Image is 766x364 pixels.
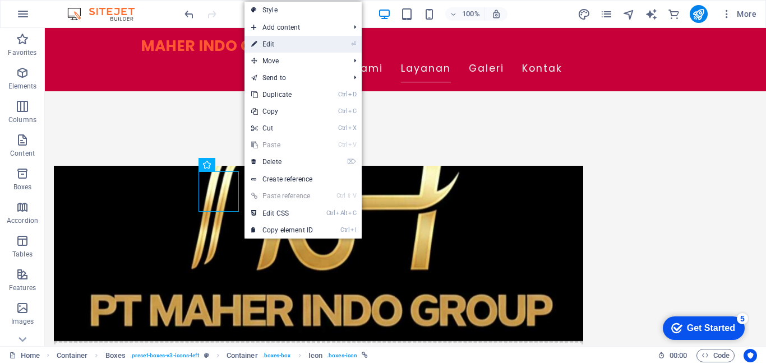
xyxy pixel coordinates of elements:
div: Get Started [33,12,81,22]
div: 5 [83,2,94,13]
button: text_generator [645,7,658,21]
p: Boxes [13,183,32,192]
img: Editor Logo [64,7,149,21]
i: This element is a customizable preset [204,352,209,358]
i: V [353,192,356,199]
h6: 100% [462,7,480,21]
i: Ctrl [338,141,347,148]
button: design [578,7,591,21]
i: This element is linked [362,352,368,358]
a: CtrlAltCEdit CSS [244,205,320,222]
span: . boxes-box [262,349,291,362]
span: . preset-boxes-v3-icons-left [130,349,200,362]
span: 00 00 [670,349,687,362]
a: Ctrl⇧VPaste reference [244,188,320,204]
i: ⌦ [347,158,356,165]
button: Usercentrics [744,349,757,362]
p: Favorites [8,48,36,57]
i: AI Writer [645,8,658,21]
span: Click to select. Double-click to edit [105,349,126,362]
i: Ctrl [340,226,349,234]
i: ⏎ [351,40,356,48]
span: Click to select. Double-click to edit [308,349,322,362]
p: Features [9,283,36,292]
a: Send to [244,69,345,86]
i: C [348,108,356,115]
span: More [721,8,756,20]
p: Elements [8,82,37,91]
span: Add content [244,19,345,36]
i: Ctrl [336,192,345,199]
a: Click to cancel selection. Double-click to open Pages [9,349,40,362]
a: CtrlICopy element ID [244,222,320,239]
i: D [348,91,356,98]
p: Images [11,317,34,326]
p: Tables [12,250,33,259]
i: On resize automatically adjust zoom level to fit chosen device. [491,9,501,19]
i: Design (Ctrl+Alt+Y) [578,8,590,21]
i: ⇧ [347,192,352,199]
a: CtrlDDuplicate [244,86,320,103]
button: pages [600,7,613,21]
i: Publish [692,8,705,21]
a: CtrlCCopy [244,103,320,120]
span: Click to select. Double-click to edit [227,349,258,362]
i: Ctrl [326,209,335,217]
button: undo [182,7,196,21]
a: Create reference [244,171,362,188]
i: Ctrl [338,108,347,115]
p: Content [10,149,35,158]
button: Code [696,349,735,362]
i: Alt [336,209,347,217]
i: Pages (Ctrl+Alt+S) [600,8,613,21]
a: CtrlVPaste [244,137,320,153]
i: Navigator [622,8,635,21]
h6: Session time [658,349,687,362]
i: V [348,141,356,148]
span: Click to select. Double-click to edit [57,349,88,362]
a: ⏎Edit [244,36,320,53]
span: Code [702,349,730,362]
button: publish [690,5,708,23]
nav: breadcrumb [57,349,368,362]
button: 100% [445,7,485,21]
p: Columns [8,115,36,124]
button: navigator [622,7,636,21]
i: Ctrl [338,124,347,132]
span: . boxes-icon [327,349,357,362]
button: commerce [667,7,681,21]
span: Move [244,53,345,69]
i: Ctrl [338,91,347,98]
a: Style [244,2,362,18]
i: C [348,209,356,217]
span: : [677,351,679,360]
div: Get Started 5 items remaining, 0% complete [9,6,91,29]
a: CtrlXCut [244,120,320,137]
i: X [348,124,356,132]
a: ⌦Delete [244,153,320,170]
p: Accordion [7,216,38,225]
i: Commerce [667,8,680,21]
button: More [717,5,761,23]
i: I [350,226,356,234]
i: Undo: Change link (Ctrl+Z) [183,8,196,21]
